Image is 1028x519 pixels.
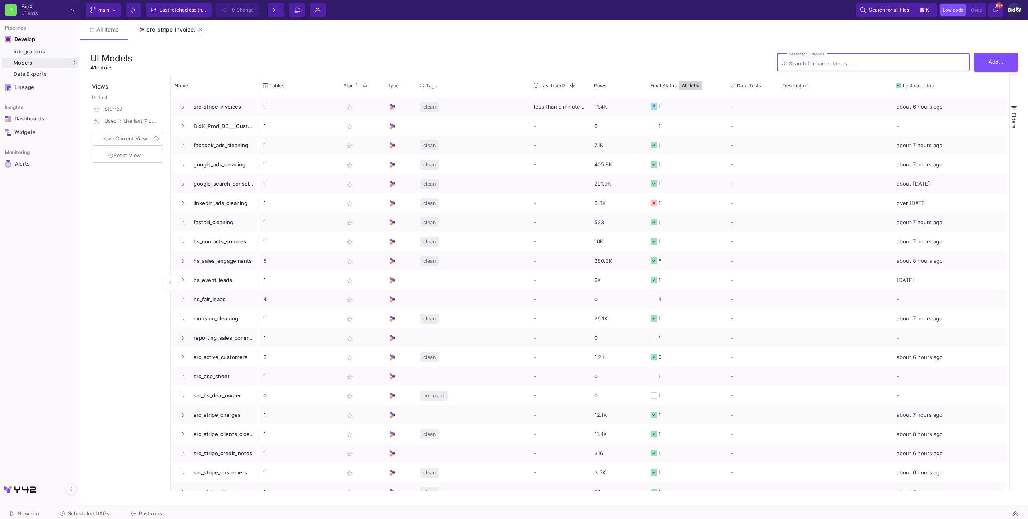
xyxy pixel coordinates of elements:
[530,444,590,463] div: -
[263,174,335,193] p: 1
[731,251,774,270] div: -
[731,232,774,251] div: -
[423,251,436,270] span: clean
[263,386,335,405] p: 0
[92,149,163,163] button: Reset View
[263,136,335,155] p: 1
[659,328,661,347] div: 1
[388,391,396,400] img: UI Model
[2,33,78,46] mat-expansion-panel-header: Navigation iconDevelop
[783,83,808,89] span: Description
[263,309,335,328] p: 1
[423,174,436,193] span: clean
[189,405,255,424] span: src_stripe_charges
[590,463,646,482] div: 3.5K
[353,82,358,89] span: 1
[189,232,255,251] span: hs_contacts_sources
[590,97,646,116] div: 11.4K
[189,174,255,193] span: google_search_console_cleaning
[892,136,1006,155] div: about 7 hours ago
[90,74,166,91] div: Views
[731,405,774,424] div: -
[971,7,982,13] span: Code
[96,26,119,33] span: All items
[731,483,774,501] div: -
[90,53,133,63] h3: UI Models
[423,97,436,116] span: clean
[892,174,1006,193] div: about [DATE]
[590,386,646,405] div: 0
[731,328,774,347] div: -
[731,290,774,308] div: -
[659,386,661,405] div: 1
[90,64,133,71] div: entries
[590,424,646,444] div: 11.4K
[388,257,396,265] img: UI Model
[263,97,335,116] p: 1
[659,174,661,193] div: 1
[426,83,437,89] span: Tags
[388,314,396,323] img: UI Model
[388,276,396,284] img: UI Model
[988,3,1003,17] button: 99+
[737,83,761,89] span: Data Tests
[5,116,11,122] img: Navigation icon
[590,232,646,251] div: 10K
[146,3,212,17] button: Last fetchedless than a minute ago
[388,122,396,130] img: UI Model
[189,367,255,386] span: src_dsp_sheet
[892,97,1006,116] div: about 6 hours ago
[530,155,590,174] div: -
[345,372,355,382] mat-icon: star_border
[659,97,661,116] div: 1
[388,295,396,304] img: UI Model
[263,194,335,213] p: 1
[530,193,590,213] div: -
[104,115,158,127] div: Used in the last 7 days
[659,271,661,290] div: 1
[423,309,436,328] span: clean
[388,180,396,188] img: UI Model
[969,4,985,16] button: Code
[590,290,646,309] div: 0
[659,309,661,328] div: 1
[345,276,355,286] mat-icon: star_border
[68,511,110,517] span: Scheduled DAGs
[388,218,396,227] img: UI Model
[345,160,355,170] mat-icon: star_border
[263,155,335,174] p: 1
[731,367,774,385] div: -
[263,483,335,501] p: 1
[530,251,590,270] div: -
[423,463,436,482] span: clean
[2,157,78,171] a: Navigation iconAlerts
[189,309,255,328] span: monsum_cleaning
[530,136,590,155] div: -
[943,7,963,13] span: Low code
[90,65,96,71] span: 41
[530,347,590,367] div: -
[530,424,590,444] div: -
[14,71,76,77] div: Data Exports
[590,405,646,424] div: 12.1K
[590,174,646,193] div: 291.9K
[263,328,335,347] p: 1
[530,270,590,290] div: -
[731,309,774,328] div: -
[530,482,590,501] div: -
[345,468,355,478] mat-icon: star_border
[530,213,590,232] div: -
[530,116,590,136] div: -
[996,2,1002,9] span: 99+
[590,347,646,367] div: 1.2K
[263,405,335,424] p: 1
[5,160,12,168] img: Navigation icon
[989,59,1004,65] span: Add...
[731,271,774,289] div: -
[147,26,197,33] div: src_stripe_invoices
[388,160,396,169] img: UI Model
[590,136,646,155] div: 7.1K
[2,112,78,125] a: Navigation iconDashboards
[892,405,1006,424] div: about 7 hours ago
[731,136,774,154] div: -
